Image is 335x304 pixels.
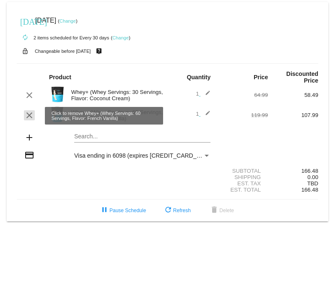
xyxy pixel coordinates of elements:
[99,208,146,213] span: Pause Schedule
[74,133,210,140] input: Search...
[307,174,318,180] span: 0.00
[218,187,268,193] div: Est. Total
[203,203,241,218] button: Delete
[111,35,130,40] small: ( )
[74,152,210,159] mat-select: Payment Method
[99,205,109,216] mat-icon: pause
[156,203,197,218] button: Refresh
[268,92,318,98] div: 58.49
[94,46,104,57] mat-icon: live_help
[49,106,66,123] img: Image-1-Carousel-Whey-5lb-Vanilla-no-badge-Transp.png
[60,18,76,23] a: Change
[209,208,234,213] span: Delete
[200,90,210,100] mat-icon: edit
[218,174,268,180] div: Shipping
[209,205,219,216] mat-icon: delete
[24,110,34,120] mat-icon: clear
[20,33,30,43] mat-icon: autorenew
[24,150,34,160] mat-icon: credit_card
[286,70,318,84] strong: Discounted Price
[35,49,91,54] small: Changeable before [DATE]
[196,111,210,117] span: 1
[254,74,268,81] strong: Price
[24,133,34,143] mat-icon: add
[49,86,66,103] img: Image-1l-Whey-2lb-Coconut-Cream-Pie-1000x1000-1.png
[268,112,318,118] div: 107.99
[17,35,109,40] small: 2 items scheduled for Every 30 days
[24,90,34,100] mat-icon: clear
[200,110,210,120] mat-icon: edit
[20,46,30,57] mat-icon: lock_open
[163,205,173,216] mat-icon: refresh
[218,180,268,187] div: Est. Tax
[218,92,268,98] div: 64.99
[74,152,215,159] span: Visa ending in 6098 (expires [CREDIT_CARD_DATA])
[67,109,168,122] div: Whey+ (Whey Servings: 60 Servings, Flavor: French Vanilla)
[268,168,318,174] div: 166.48
[112,35,129,40] a: Change
[67,89,168,101] div: Whey+ (Whey Servings: 30 Servings, Flavor: Coconut Cream)
[196,91,210,97] span: 1
[218,112,268,118] div: 119.99
[301,187,318,193] span: 166.48
[49,74,71,81] strong: Product
[20,16,30,26] mat-icon: [DATE]
[163,208,191,213] span: Refresh
[218,168,268,174] div: Subtotal
[93,203,153,218] button: Pause Schedule
[187,74,210,81] strong: Quantity
[58,18,78,23] small: ( )
[307,180,318,187] span: TBD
